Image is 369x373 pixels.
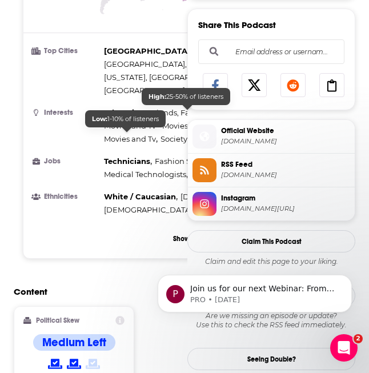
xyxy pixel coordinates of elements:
b: High: [149,93,166,101]
span: , [149,106,267,119]
span: , [155,155,214,168]
span: 1-10% of listeners [92,115,159,123]
span: [GEOGRAPHIC_DATA] [104,86,185,95]
span: , [104,155,152,168]
button: Claim This Podcast [187,230,355,252]
span: Fashion Stylists [155,157,212,166]
h3: Top Cities [33,47,99,55]
span: Movies and Tv - Movies [104,121,188,130]
span: Movies and Tv [104,134,156,143]
span: [GEOGRAPHIC_DATA] [104,46,190,55]
span: 2 [354,334,363,343]
span: , [181,190,271,203]
span: Friends, Family & Relationships [149,108,266,117]
span: , [104,190,178,203]
span: Instagram [221,193,350,203]
span: Education [104,108,145,117]
span: cadencedubusbrooklynstrength.substack.com [221,137,350,146]
h2: Political Skew [36,316,79,324]
p: Message from PRO, sent 33w ago [50,44,197,54]
h4: Medium Left [42,335,106,350]
a: Seeing Double? [187,348,355,370]
span: , [104,106,146,119]
div: Search followers [198,39,344,64]
span: 25-50% of listeners [149,93,223,101]
p: Show More [173,235,207,243]
span: , [104,133,158,146]
span: , [104,71,232,84]
span: Join us for our next Webinar: From Pushback to Payoff: Building Buy-In for Niche Podcast Placemen... [50,33,196,326]
span: [GEOGRAPHIC_DATA], [GEOGRAPHIC_DATA] [104,59,270,69]
span: [DEMOGRAPHIC_DATA] [104,205,192,214]
a: Instagram[DOMAIN_NAME][URL] [192,192,350,216]
a: Share on Facebook [203,73,228,97]
b: Low: [92,115,107,123]
span: api.substack.com [221,171,350,179]
a: Copy Link [319,73,344,97]
h3: Jobs [33,158,99,165]
h3: Interests [33,109,99,117]
span: RSS Feed [221,159,350,170]
iframe: Intercom live chat [330,334,358,362]
span: , [104,58,271,71]
span: instagram.com/busybodypodcast [221,204,350,213]
span: Medical Technologists [104,170,186,179]
input: Email address or username... [208,39,335,63]
span: , [104,45,192,58]
iframe: Intercom notifications message [141,251,369,331]
h3: Share This Podcast [198,19,276,30]
button: Show More [33,228,354,249]
span: , [104,203,194,216]
span: [DEMOGRAPHIC_DATA] [181,192,269,201]
span: White / Caucasian [104,192,176,201]
a: Share on X/Twitter [242,73,267,97]
a: Official Website[DOMAIN_NAME] [192,125,350,149]
a: Share on Reddit [280,73,306,97]
span: Official Website [221,126,350,136]
span: [US_STATE], [GEOGRAPHIC_DATA] [104,73,230,82]
span: Technicians [104,157,150,166]
a: RSS Feed[DOMAIN_NAME] [192,158,350,182]
h3: Ethnicities [33,193,99,200]
h2: Content [14,286,364,297]
span: Society - Work [161,134,213,143]
span: , [104,168,188,181]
